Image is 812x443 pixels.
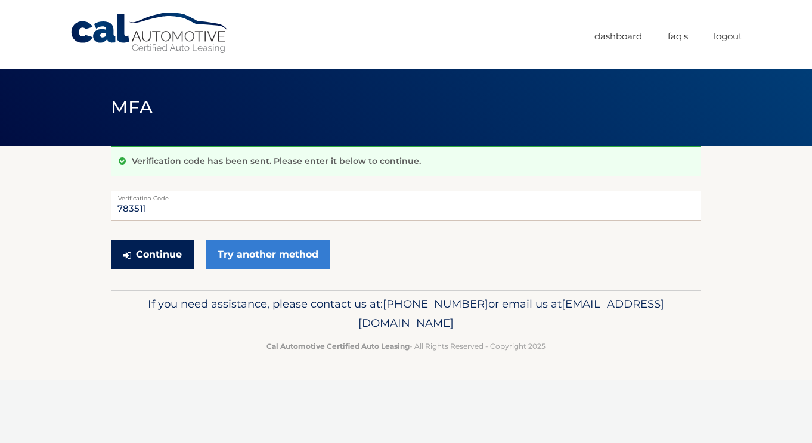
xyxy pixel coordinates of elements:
p: If you need assistance, please contact us at: or email us at [119,295,693,333]
a: Try another method [206,240,330,269]
a: Dashboard [594,26,642,46]
span: [PHONE_NUMBER] [383,297,488,311]
p: - All Rights Reserved - Copyright 2025 [119,340,693,352]
p: Verification code has been sent. Please enter it below to continue. [132,156,421,166]
input: Verification Code [111,191,701,221]
a: FAQ's [668,26,688,46]
a: Logout [714,26,742,46]
a: Cal Automotive [70,12,231,54]
label: Verification Code [111,191,701,200]
span: [EMAIL_ADDRESS][DOMAIN_NAME] [358,297,664,330]
span: MFA [111,96,153,118]
strong: Cal Automotive Certified Auto Leasing [266,342,410,351]
button: Continue [111,240,194,269]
